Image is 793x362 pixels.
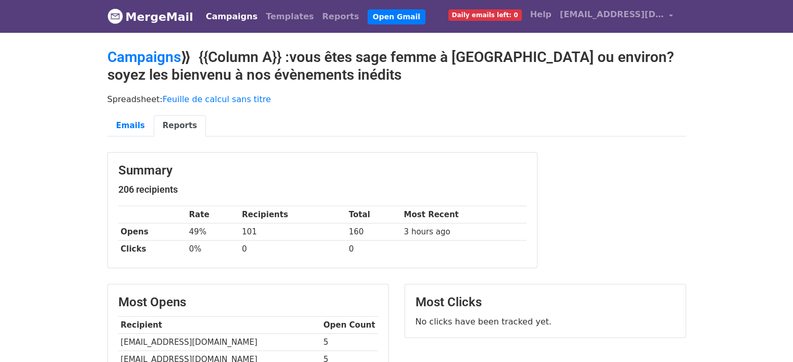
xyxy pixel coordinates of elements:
td: 3 hours ago [401,223,527,241]
a: Daily emails left: 0 [444,4,526,25]
span: Daily emails left: 0 [448,9,522,21]
a: Help [526,4,556,25]
th: Opens [118,223,187,241]
img: MergeMail logo [107,8,123,24]
th: Most Recent [401,206,527,223]
h3: Summary [118,163,527,178]
h2: ⟫ {{Column A}} :vous êtes sage femme à [GEOGRAPHIC_DATA] ou environ? soyez les bienvenu à nos évè... [107,48,686,83]
a: MergeMail [107,6,193,28]
a: Templates [262,6,318,27]
td: 5 [321,334,378,351]
a: Feuille de calcul sans titre [163,94,271,104]
th: Open Count [321,317,378,334]
td: 0% [187,241,240,258]
h5: 206 recipients [118,184,527,195]
h3: Most Opens [118,295,378,310]
iframe: Chat Widget [741,312,793,362]
a: Reports [154,115,206,136]
p: No clicks have been tracked yet. [416,316,675,327]
a: Reports [318,6,363,27]
td: 49% [187,223,240,241]
a: Campaigns [202,6,262,27]
h3: Most Clicks [416,295,675,310]
div: Widget de chat [741,312,793,362]
a: Campaigns [107,48,181,66]
td: 0 [239,241,346,258]
td: [EMAIL_ADDRESS][DOMAIN_NAME] [118,334,321,351]
th: Recipients [239,206,346,223]
span: [EMAIL_ADDRESS][DOMAIN_NAME] [560,8,664,21]
th: Recipient [118,317,321,334]
th: Rate [187,206,240,223]
td: 160 [346,223,401,241]
a: Open Gmail [368,9,425,24]
a: [EMAIL_ADDRESS][DOMAIN_NAME] [556,4,678,29]
p: Spreadsheet: [107,94,686,105]
th: Clicks [118,241,187,258]
th: Total [346,206,401,223]
td: 0 [346,241,401,258]
a: Emails [107,115,154,136]
td: 101 [239,223,346,241]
